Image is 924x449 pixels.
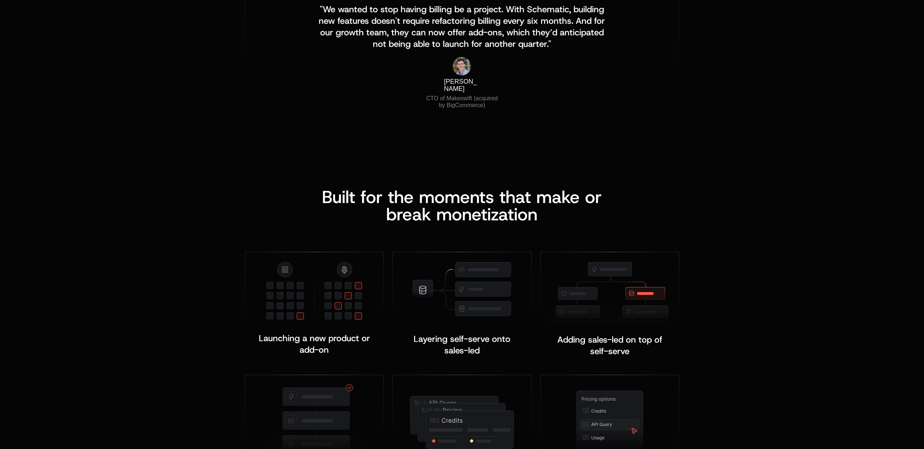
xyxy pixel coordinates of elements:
span: reak monetization [397,203,537,226]
span: Built for the moments that make or b [322,185,607,226]
span: Layering self-serve onto sales-led [414,333,513,356]
span: [PERSON_NAME] [444,78,477,92]
span: CTO of Makeswift (acquired by BigCommerce) [426,95,499,108]
span: Launching a new product or add-on [259,333,372,356]
span: "We wanted to stop having billing be a project. With Schematic, building new features doesn't req... [319,4,607,50]
span: Adding sales-led on top of self-serve [557,334,665,357]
